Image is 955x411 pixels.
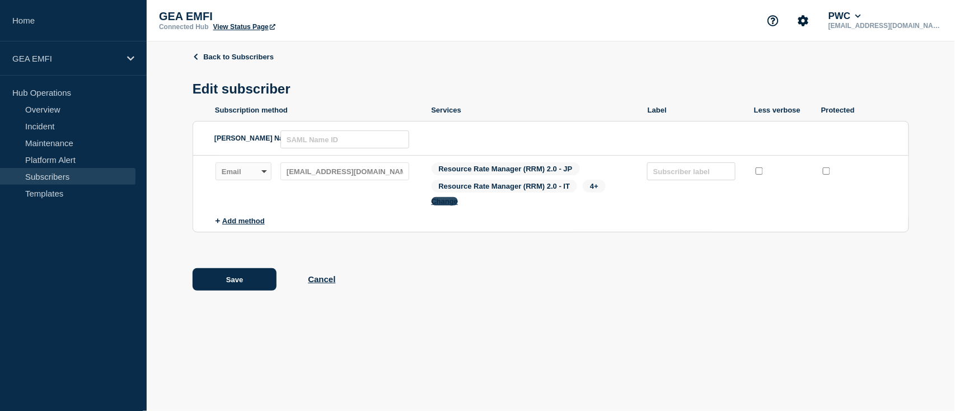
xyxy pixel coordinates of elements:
[754,106,810,114] p: Less verbose
[792,9,815,32] button: Account settings
[216,217,265,225] button: Add method
[159,23,209,31] p: Connected Hub
[193,268,277,291] button: Save
[432,106,637,114] p: Services
[647,162,736,180] input: Subscriber label
[432,162,580,175] span: Resource Rate Manager (RRM) 2.0 - JP
[823,167,830,175] input: protected checkbox
[280,130,409,148] input: SAML Name ID
[280,162,409,180] input: subscription-address
[821,106,866,114] p: Protected
[159,10,383,23] p: GEA EMFI
[826,11,863,22] button: PWC
[213,23,275,31] a: View Status Page
[12,54,120,63] p: GEA EMFI
[826,22,943,30] p: [EMAIL_ADDRESS][DOMAIN_NAME]
[193,53,274,61] a: Back to Subscribers
[583,180,606,193] span: 4+
[756,167,763,175] input: less verbose checkbox
[193,81,297,97] h1: Edit subscriber
[214,134,280,142] label: [PERSON_NAME] Name ID:
[215,106,420,114] p: Subscription method
[648,106,743,114] p: Label
[308,274,335,284] button: Cancel
[761,9,785,32] button: Support
[432,180,578,193] span: Resource Rate Manager (RRM) 2.0 - IT
[432,197,458,205] button: Change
